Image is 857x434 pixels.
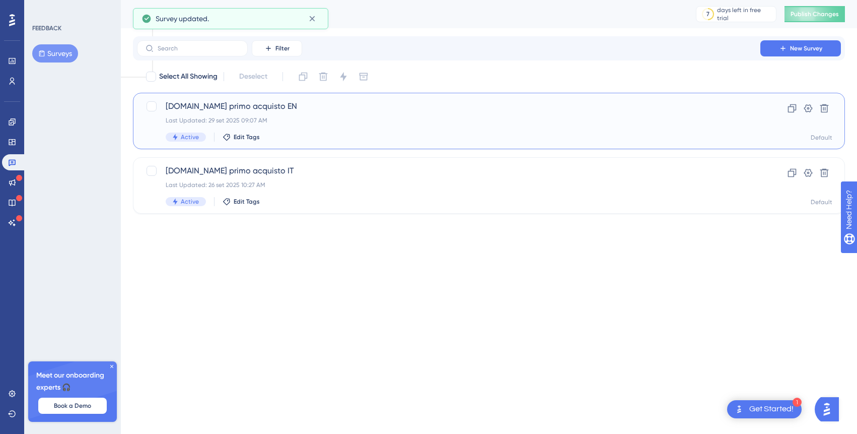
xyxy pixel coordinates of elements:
[166,100,732,112] span: [DOMAIN_NAME] primo acquisto EN
[32,44,78,63] button: Surveys
[24,3,63,15] span: Need Help?
[158,45,239,52] input: Search
[784,6,845,22] button: Publish Changes
[223,198,260,206] button: Edit Tags
[727,400,802,418] div: Open Get Started! checklist, remaining modules: 1
[239,71,267,83] span: Deselect
[166,116,732,125] div: Last Updated: 29 set 2025 09:07 AM
[166,181,732,189] div: Last Updated: 26 set 2025 10:27 AM
[760,40,841,56] button: New Survey
[181,198,199,206] span: Active
[717,6,773,22] div: days left in free trial
[790,44,822,52] span: New Survey
[733,403,745,415] img: launcher-image-alternative-text
[54,402,91,410] span: Book a Demo
[811,198,832,206] div: Default
[252,40,302,56] button: Filter
[32,24,61,32] div: FEEDBACK
[234,133,260,141] span: Edit Tags
[234,198,260,206] span: Edit Tags
[706,10,709,18] div: 7
[159,71,218,83] span: Select All Showing
[166,165,732,177] span: [DOMAIN_NAME] primo acquisto IT
[811,134,832,142] div: Default
[223,133,260,141] button: Edit Tags
[275,44,290,52] span: Filter
[36,369,109,394] span: Meet our onboarding experts 🎧
[181,133,199,141] span: Active
[793,398,802,407] div: 1
[38,398,107,414] button: Book a Demo
[791,10,839,18] span: Publish Changes
[230,68,276,86] button: Deselect
[133,7,671,21] div: Surveys
[156,13,209,25] span: Survey updated.
[815,394,845,424] iframe: UserGuiding AI Assistant Launcher
[749,404,794,415] div: Get Started!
